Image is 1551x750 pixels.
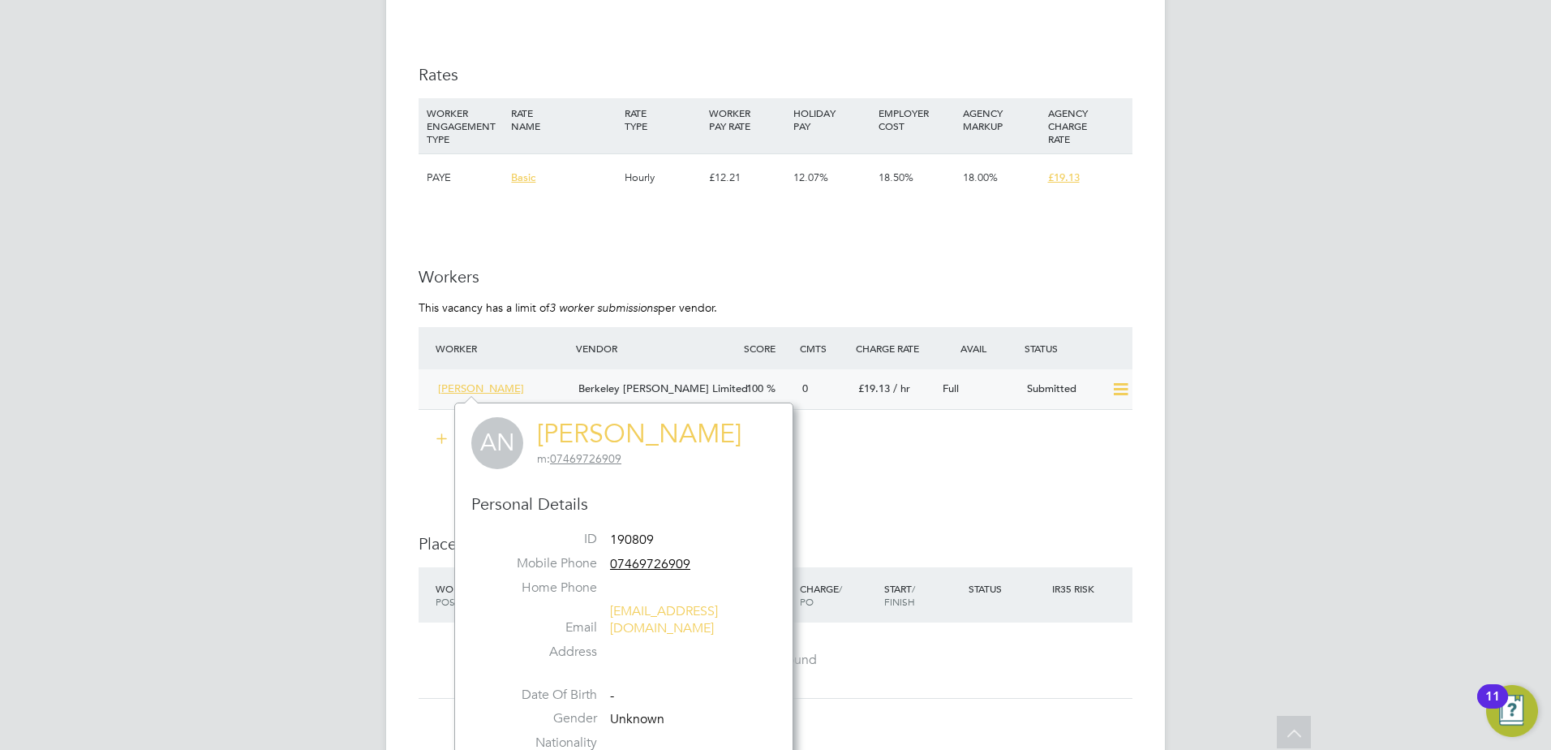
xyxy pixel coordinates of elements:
label: Date Of Birth [483,687,597,704]
div: 11 [1485,696,1500,718]
div: AGENCY MARKUP [959,98,1043,140]
tcxspan: Call 07469726909 via 3CX [550,451,621,466]
div: Status [1020,334,1132,363]
div: Vendor [572,334,740,363]
div: Submitted [1020,376,1105,403]
div: Worker [432,574,543,616]
label: Address [483,644,597,661]
button: Submit Worker [425,426,547,452]
span: / Position [436,582,481,608]
div: EMPLOYER COST [874,98,959,140]
div: HOLIDAY PAY [789,98,874,140]
h3: Workers [419,266,1132,287]
span: / PO [800,582,842,608]
h3: Personal Details [471,494,776,515]
span: 12.07% [793,170,828,184]
div: IR35 Risk [1048,574,1104,603]
em: 3 worker submissions [549,300,658,315]
div: Charge [796,574,880,616]
span: 18.00% [963,170,998,184]
label: ID [483,531,597,548]
div: Cmts [796,334,852,363]
div: WORKER ENGAGEMENT TYPE [423,98,507,153]
button: Open Resource Center, 11 new notifications [1486,685,1538,737]
div: Charge Rate [852,334,936,363]
span: £19.13 [1048,170,1080,184]
div: RATE TYPE [621,98,705,140]
div: £12.21 [705,154,789,201]
label: Home Phone [483,580,597,597]
div: Score [740,334,796,363]
span: Basic [511,170,535,184]
label: Email [483,619,597,636]
span: 100 [746,381,763,395]
span: - [610,687,614,704]
a: [EMAIL_ADDRESS][DOMAIN_NAME] [610,603,718,636]
div: Worker [432,334,572,363]
label: Gender [483,710,597,727]
div: Start [880,574,965,616]
span: Unknown [610,712,664,728]
p: This vacancy has a limit of per vendor. [419,300,1132,315]
a: [PERSON_NAME] [537,418,741,450]
div: RATE NAME [507,98,620,140]
span: Full [943,381,959,395]
span: 190809 [610,532,654,548]
div: Status [965,574,1049,603]
div: Avail [936,334,1020,363]
div: Hourly [621,154,705,201]
span: £19.13 [858,381,890,395]
label: Mobile Phone [483,555,597,572]
span: 18.50% [879,170,913,184]
div: No data found [435,652,1116,669]
div: WORKER PAY RATE [705,98,789,140]
span: 0 [802,381,808,395]
div: PAYE [423,154,507,201]
span: m: [537,451,550,466]
span: / Finish [884,582,915,608]
h3: Placements [419,533,1132,554]
div: AGENCY CHARGE RATE [1044,98,1128,153]
tcxspan: Call 07469726909 via 3CX [610,556,690,572]
span: / hr [893,381,910,395]
span: AN [471,417,523,469]
span: Berkeley [PERSON_NAME] Limited [578,381,748,395]
span: [PERSON_NAME] [438,381,524,395]
h3: Rates [419,64,1132,85]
